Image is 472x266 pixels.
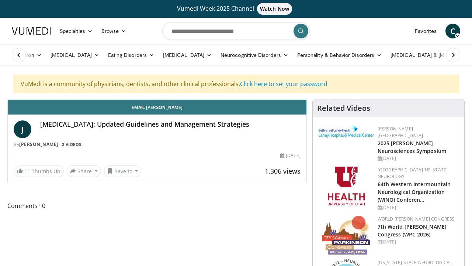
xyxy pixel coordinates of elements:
h4: Related Videos [317,104,370,113]
span: 1,306 views [265,167,301,175]
a: Favorites [410,24,441,38]
h4: [MEDICAL_DATA]: Updated Guidelines and Management Strategies [40,120,301,129]
a: Vumedi Week 2025 ChannelWatch Now [13,3,459,15]
a: Click here to set your password [240,80,327,88]
button: Save to [104,165,142,177]
input: Search topics, interventions [162,22,310,40]
span: Watch Now [257,3,292,15]
a: Neurocognitive Disorders [216,48,293,62]
span: Comments 0 [7,201,307,211]
video-js: Video Player [8,99,306,100]
a: [MEDICAL_DATA] [46,48,104,62]
div: [DATE] [378,239,458,245]
button: Share [67,165,101,177]
a: Eating Disorders [104,48,159,62]
div: [DATE] [378,155,458,162]
img: 16fe1da8-a9a0-4f15-bd45-1dd1acf19c34.png.150x105_q85_autocrop_double_scale_upscale_version-0.2.png [322,216,370,255]
div: [DATE] [280,152,300,159]
span: 11 [24,168,30,175]
div: By [14,141,301,148]
a: 2025 [PERSON_NAME] Neurosciences Symposium [378,140,446,154]
a: [MEDICAL_DATA] [159,48,216,62]
a: 7th World [PERSON_NAME] Congress (WPC 2026) [378,223,447,238]
img: e7977282-282c-4444-820d-7cc2733560fd.jpg.150x105_q85_autocrop_double_scale_upscale_version-0.2.jpg [319,126,374,138]
div: [DATE] [378,204,458,211]
div: VuMedi is a community of physicians, dentists, and other clinical professionals. [13,75,459,93]
a: 2 Videos [59,141,84,147]
a: World [PERSON_NAME] Congress [378,216,455,222]
img: f6362829-b0a3-407d-a044-59546adfd345.png.150x105_q85_autocrop_double_scale_upscale_version-0.2.png [328,167,365,205]
a: 11 Thumbs Up [14,166,64,177]
a: [PERSON_NAME][GEOGRAPHIC_DATA] [378,126,423,139]
a: Browse [97,24,131,38]
a: Personality & Behavior Disorders [293,48,386,62]
img: VuMedi Logo [12,27,51,35]
a: Email [PERSON_NAME] [8,100,306,115]
a: J [14,120,31,138]
a: [PERSON_NAME] [19,141,58,147]
a: Specialties [55,24,97,38]
a: [GEOGRAPHIC_DATA][US_STATE] Neurology [378,167,448,180]
a: 64th Western Intermountain Neurological Organization (WINO) Conferen… [378,181,451,203]
a: C [445,24,460,38]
